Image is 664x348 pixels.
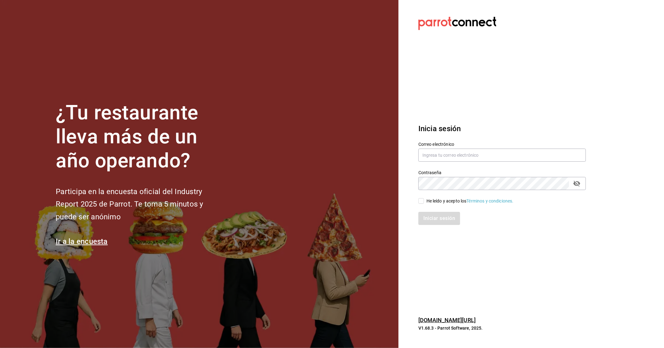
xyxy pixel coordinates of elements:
[467,198,514,203] a: Términos y condiciones.
[56,185,224,223] h2: Participa en la encuesta oficial del Industry Report 2025 de Parrot. Te toma 5 minutos y puede se...
[56,237,108,246] a: Ir a la encuesta
[418,149,586,162] input: Ingresa tu correo electrónico
[418,123,586,134] h3: Inicia sesión
[418,142,586,147] label: Correo electrónico
[418,317,476,323] a: [DOMAIN_NAME][URL]
[418,325,586,331] p: V1.68.3 - Parrot Software, 2025.
[418,171,586,175] label: Contraseña
[426,198,514,204] div: He leído y acepto los
[572,178,582,189] button: passwordField
[56,101,224,173] h1: ¿Tu restaurante lleva más de un año operando?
